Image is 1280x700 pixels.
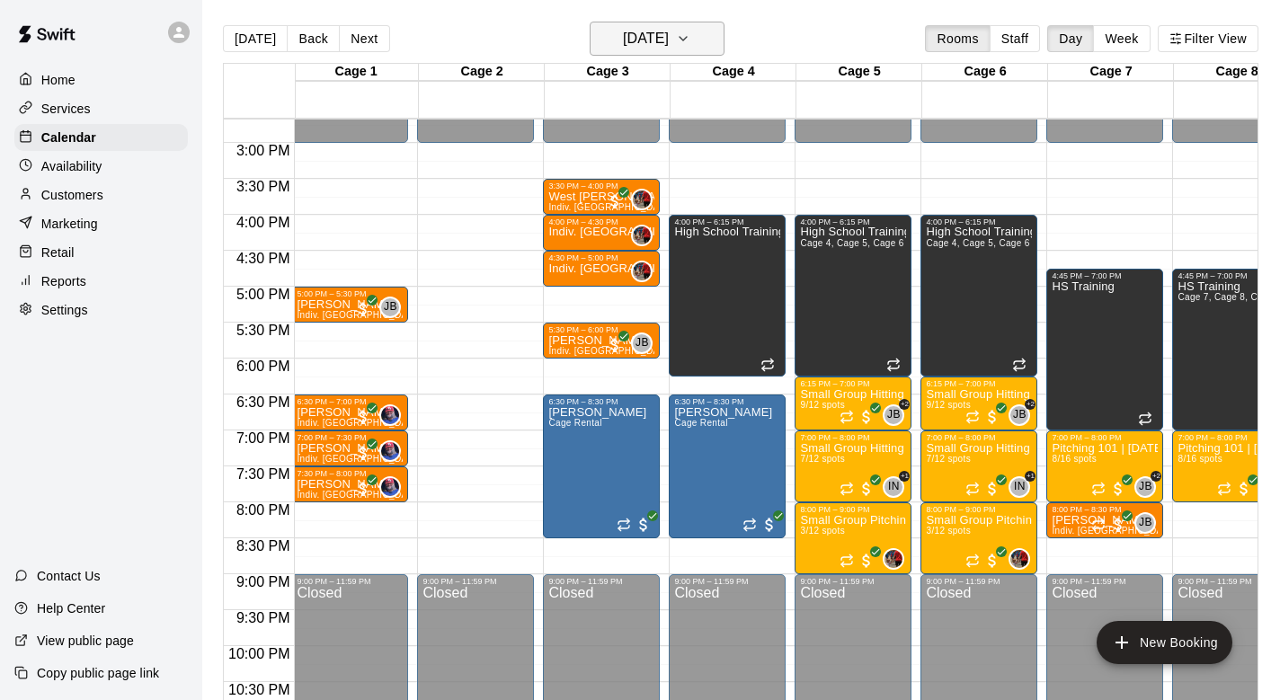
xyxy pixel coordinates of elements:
[339,25,389,52] button: Next
[1016,404,1030,426] span: James Beirne & 2 others
[41,157,102,175] p: Availability
[297,289,403,298] div: 5:00 PM – 5:30 PM
[1009,476,1030,498] div: Ivan Nunez
[387,404,401,426] span: Jacob Abraham
[1052,526,1176,536] span: Indiv. [GEOGRAPHIC_DATA]
[14,297,188,323] a: Settings
[354,444,372,462] span: All customers have paid
[381,406,399,424] img: Jacob Abraham
[840,554,854,568] span: Recurring event
[884,550,902,568] img: Jeramy Allerdissen
[14,153,188,180] div: Availability
[14,239,188,266] a: Retail
[37,567,101,585] p: Contact Us
[926,238,1029,248] span: Cage 4, Cage 5, Cage 6
[422,577,529,586] div: 9:00 PM – 11:59 PM
[1046,502,1163,538] div: 8:00 PM – 8:30 PM: Indiv. Lesson
[297,310,421,320] span: Indiv. [GEOGRAPHIC_DATA]
[888,478,900,496] span: IN
[800,217,906,226] div: 4:00 PM – 6:15 PM
[232,215,295,230] span: 4:00 PM
[800,526,844,536] span: 3/12 spots filled
[291,430,408,466] div: 7:00 PM – 7:30 PM: Jake Eisenberg
[232,323,295,338] span: 5:30 PM
[543,394,660,538] div: 6:30 PM – 8:30 PM: Cage Rental
[297,490,421,500] span: Indiv. [GEOGRAPHIC_DATA]
[899,399,910,410] span: +2
[926,433,1032,442] div: 7:00 PM – 8:00 PM
[890,548,904,570] span: Jeramy Allerdissen
[297,454,421,464] span: Indiv. [GEOGRAPHIC_DATA]
[1158,25,1258,52] button: Filter View
[548,253,654,262] div: 4:30 PM – 5:00 PM
[14,124,188,151] a: Calendar
[232,287,295,302] span: 5:00 PM
[354,408,372,426] span: All customers have paid
[37,664,159,682] p: Copy public page link
[14,182,188,208] a: Customers
[800,400,844,410] span: 9/12 spots filled
[14,95,188,122] a: Services
[1046,430,1163,502] div: 7:00 PM – 8:00 PM: Pitching 101 | Tuesday (8-10 years old)
[1009,548,1030,570] div: Jeramy Allerdissen
[37,599,105,617] p: Help Center
[1013,406,1027,424] span: JB
[623,26,669,51] h6: [DATE]
[354,300,372,318] span: All customers have paid
[636,334,649,352] span: JB
[631,332,653,354] div: James Beirne
[1016,476,1030,498] span: Ivan Nunez & 1 other
[887,406,901,424] span: JB
[890,476,904,498] span: Ivan Nunez & 1 other
[800,379,906,388] div: 6:15 PM – 7:00 PM
[631,225,653,246] div: Jeramy Allerdissen
[760,516,778,534] span: All customers have paid
[858,552,876,570] span: All customers have paid
[41,186,103,204] p: Customers
[543,215,660,251] div: 4:00 PM – 4:30 PM: Indiv. Lesson
[890,404,904,426] span: James Beirne & 2 others
[638,225,653,246] span: Jeramy Allerdissen
[1091,482,1106,496] span: Recurring event
[1091,518,1106,532] span: Recurring event
[293,64,419,81] div: Cage 1
[883,404,904,426] div: James Beirne
[899,471,910,482] span: +1
[926,526,970,536] span: 3/12 spots filled
[742,518,757,532] span: Recurring event
[379,476,401,498] div: Jacob Abraham
[548,325,654,334] div: 5:30 PM – 6:00 PM
[287,25,340,52] button: Back
[14,268,188,295] div: Reports
[883,548,904,570] div: Jeramy Allerdissen
[983,480,1001,498] span: All customers have paid
[419,64,545,81] div: Cage 2
[41,244,75,261] p: Retail
[883,476,904,498] div: Ivan Nunez
[1052,271,1158,280] div: 4:45 PM – 7:00 PM
[1235,480,1253,498] span: All customers have paid
[41,301,88,319] p: Settings
[674,418,727,428] span: Cage Rental
[840,482,854,496] span: Recurring event
[548,418,601,428] span: Cage Rental
[232,538,295,554] span: 8:30 PM
[795,430,911,502] div: 7:00 PM – 8:00 PM: Small Group Hitting | Tuesday (11-14 year olds)
[990,25,1041,52] button: Staff
[14,210,188,237] a: Marketing
[886,358,901,372] span: Recurring event
[1052,433,1158,442] div: 7:00 PM – 8:00 PM
[297,418,421,428] span: Indiv. [GEOGRAPHIC_DATA]
[232,502,295,518] span: 8:00 PM
[983,408,1001,426] span: All customers have paid
[387,440,401,462] span: Jacob Abraham
[606,192,624,210] span: All customers have paid
[920,502,1037,574] div: 8:00 PM – 9:00 PM: Small Group Pitching | Tuesday (11-14 years old)
[795,502,911,574] div: 8:00 PM – 9:00 PM: Small Group Pitching | Tuesday (11-14 years old)
[354,480,372,498] span: All customers have paid
[1052,505,1158,514] div: 8:00 PM – 8:30 PM
[926,505,1032,514] div: 8:00 PM – 9:00 PM
[638,261,653,282] span: Jeramy Allerdissen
